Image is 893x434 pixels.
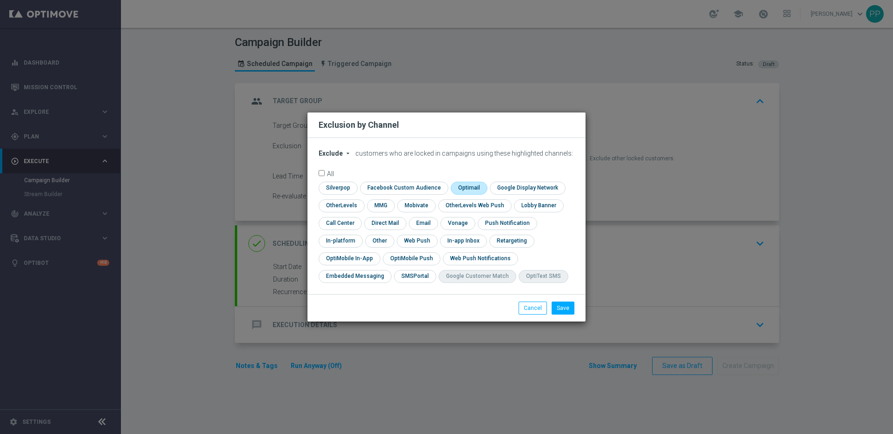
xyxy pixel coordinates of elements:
label: All [327,170,334,176]
h2: Exclusion by Channel [319,119,399,131]
div: Google Customer Match [446,272,509,280]
button: Cancel [519,302,547,315]
i: arrow_drop_down [344,150,352,157]
div: OptiText SMS [526,272,561,280]
div: customers who are locked in campaigns using these highlighted channels: [319,150,574,158]
button: Save [552,302,574,315]
button: Exclude arrow_drop_down [319,150,354,158]
span: Exclude [319,150,343,157]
